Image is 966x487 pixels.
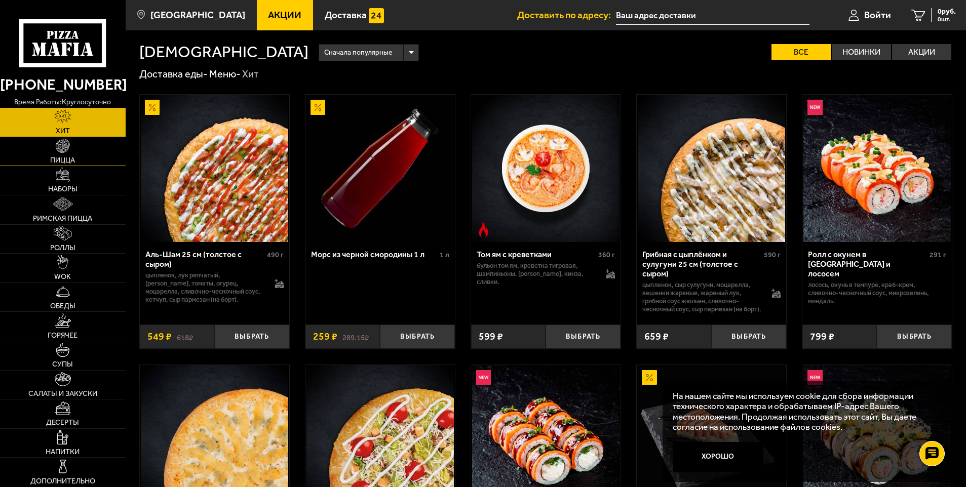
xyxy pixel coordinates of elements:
span: 259 ₽ [313,332,337,342]
span: Дополнительно [30,478,95,485]
input: Ваш адрес доставки [616,6,809,25]
span: 291 г [930,251,946,259]
a: АкционныйАль-Шам 25 см (толстое с сыром) [140,95,289,242]
img: Аль-Шам 25 см (толстое с сыром) [141,95,288,242]
span: Доставить по адресу: [517,10,616,20]
span: Салаты и закуски [28,390,97,397]
span: 360 г [598,251,615,259]
div: Хит [242,68,259,81]
span: Обеды [50,303,75,310]
p: цыпленок, лук репчатый, [PERSON_NAME], томаты, огурец, моцарелла, сливочно-чесночный соус, кетчуп... [145,271,265,304]
s: 289.15 ₽ [342,332,369,342]
div: Морс из черной смородины 1 л [311,250,437,259]
span: Римская пицца [33,215,92,222]
button: Выбрать [711,324,786,349]
img: Акционный [642,370,657,385]
span: 0 шт. [938,16,956,22]
span: Роллы [50,245,75,252]
span: 0 руб. [938,8,956,15]
div: Том ям с креветками [477,250,596,259]
img: Острое блюдо [476,222,491,237]
span: 1 л [440,251,449,259]
span: Десерты [46,419,79,426]
a: Острое блюдоТом ям с креветками [471,95,621,242]
label: Новинки [832,44,891,60]
span: 490 г [267,251,284,259]
span: Акции [268,10,301,20]
div: Грибная с цыплёнком и сулугуни 25 см (толстое с сыром) [642,250,761,278]
a: Доставка еды- [139,68,208,80]
h1: [DEMOGRAPHIC_DATA] [139,44,308,60]
img: Грибная с цыплёнком и сулугуни 25 см (толстое с сыром) [638,95,785,242]
img: Новинка [807,370,823,385]
span: Пицца [50,157,75,164]
img: Акционный [311,100,326,115]
span: WOK [54,273,71,280]
p: цыпленок, сыр сулугуни, моцарелла, вешенки жареные, жареный лук, грибной соус Жюльен, сливочно-че... [642,281,762,313]
img: Ролл с окунем в темпуре и лососем [803,95,951,242]
button: Выбрать [214,324,289,349]
p: лосось, окунь в темпуре, краб-крем, сливочно-чесночный соус, микрозелень, миндаль. [808,281,946,305]
a: АкционныйМорс из черной смородины 1 л [305,95,455,242]
img: Новинка [476,370,491,385]
span: [GEOGRAPHIC_DATA] [150,10,245,20]
button: Выбрать [380,324,455,349]
a: НовинкаРолл с окунем в темпуре и лососем [802,95,952,242]
button: Хорошо [673,442,763,472]
img: Том ям с креветками [472,95,620,242]
img: 15daf4d41897b9f0e9f617042186c801.svg [369,8,384,23]
label: Все [771,44,831,60]
span: Напитки [46,449,80,456]
img: Новинка [807,100,823,115]
span: 799 ₽ [810,332,834,342]
span: Сначала популярные [324,43,392,62]
p: бульон том ям, креветка тигровая, шампиньоны, [PERSON_NAME], кинза, сливки. [477,262,596,286]
button: Выбрать [546,324,621,349]
span: 549 ₽ [147,332,172,342]
span: Супы [52,361,73,368]
span: 590 г [764,251,781,259]
span: 659 ₽ [644,332,669,342]
a: Меню- [209,68,241,80]
s: 618 ₽ [177,332,193,342]
img: Морс из черной смородины 1 л [306,95,454,242]
a: Грибная с цыплёнком и сулугуни 25 см (толстое с сыром) [637,95,786,242]
div: Ролл с окунем в [GEOGRAPHIC_DATA] и лососем [808,250,927,278]
label: Акции [892,44,951,60]
span: Хит [56,128,70,135]
span: Доставка [325,10,367,20]
p: На нашем сайте мы используем cookie для сбора информации технического характера и обрабатываем IP... [673,391,936,432]
span: Войти [864,10,891,20]
button: Выбрать [877,324,952,349]
span: 599 ₽ [479,332,503,342]
span: Наборы [48,186,78,193]
span: Горячее [48,332,78,339]
img: Акционный [145,100,160,115]
div: Аль-Шам 25 см (толстое с сыром) [145,250,264,269]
